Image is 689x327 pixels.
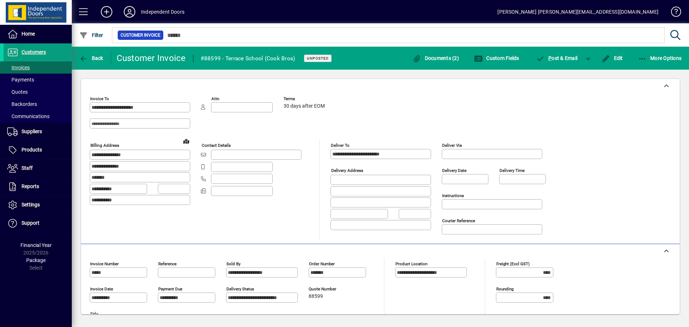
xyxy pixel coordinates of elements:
[497,6,658,18] div: [PERSON_NAME] [PERSON_NAME][EMAIL_ADDRESS][DOMAIN_NAME]
[496,286,514,291] mat-label: Rounding
[7,89,28,95] span: Quotes
[4,178,72,196] a: Reports
[117,52,186,64] div: Customer Invoice
[309,287,352,291] span: Quote number
[72,52,111,65] app-page-header-button: Back
[90,96,109,101] mat-label: Invoice To
[79,32,103,38] span: Filter
[211,96,219,101] mat-label: Attn
[22,202,40,207] span: Settings
[442,218,475,223] mat-label: Courier Reference
[90,261,119,266] mat-label: Invoice number
[4,98,72,110] a: Backorders
[22,129,42,134] span: Suppliers
[90,312,98,317] mat-label: Title
[4,25,72,43] a: Home
[536,55,578,61] span: ost & Email
[226,286,254,291] mat-label: Delivery status
[118,5,141,18] button: Profile
[7,77,34,83] span: Payments
[636,52,684,65] button: More Options
[442,168,467,173] mat-label: Delivery date
[121,32,160,39] span: Customer Invoice
[411,52,461,65] button: Documents (2)
[22,31,35,37] span: Home
[158,261,177,266] mat-label: Reference
[7,65,30,70] span: Invoices
[95,5,118,18] button: Add
[533,52,581,65] button: Post & Email
[4,86,72,98] a: Quotes
[201,53,295,64] div: #88599 - Terrace School (Cook Bros)
[412,55,459,61] span: Documents (2)
[500,168,525,173] mat-label: Delivery time
[4,214,72,232] a: Support
[283,103,325,109] span: 30 days after EOM
[226,261,240,266] mat-label: Sold by
[666,1,680,25] a: Knowledge Base
[7,101,37,107] span: Backorders
[78,29,105,42] button: Filter
[4,123,72,141] a: Suppliers
[181,135,192,147] a: View on map
[474,55,519,61] span: Custom Fields
[548,55,552,61] span: P
[4,110,72,122] a: Communications
[20,242,52,248] span: Financial Year
[442,143,462,148] mat-label: Deliver via
[78,52,105,65] button: Back
[4,74,72,86] a: Payments
[4,196,72,214] a: Settings
[472,52,521,65] button: Custom Fields
[601,55,623,61] span: Edit
[442,193,464,198] mat-label: Instructions
[79,55,103,61] span: Back
[638,55,682,61] span: More Options
[309,294,323,299] span: 88599
[7,113,50,119] span: Communications
[307,56,329,61] span: Unposted
[283,97,327,101] span: Terms
[4,61,72,74] a: Invoices
[22,147,42,153] span: Products
[22,165,33,171] span: Staff
[331,143,350,148] mat-label: Deliver To
[22,183,39,189] span: Reports
[141,6,184,18] div: Independent Doors
[158,286,182,291] mat-label: Payment due
[4,159,72,177] a: Staff
[496,261,530,266] mat-label: Freight (excl GST)
[26,257,46,263] span: Package
[600,52,625,65] button: Edit
[395,261,427,266] mat-label: Product location
[22,220,39,226] span: Support
[90,286,113,291] mat-label: Invoice date
[309,261,335,266] mat-label: Order number
[22,49,46,55] span: Customers
[4,141,72,159] a: Products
